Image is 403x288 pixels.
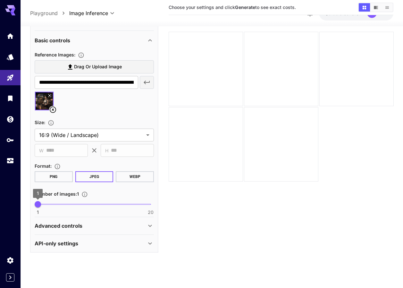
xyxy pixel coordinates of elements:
button: Upload a reference image to guide the result. This is needed for Image-to-Image or Inpainting. Su... [75,52,87,58]
span: Choose your settings and click to see exact costs. [169,4,296,10]
a: Playground [30,9,58,17]
button: Show media in video view [370,3,382,12]
span: 16:9 (Wide / Landscape) [39,131,144,139]
button: WEBP [116,171,154,182]
nav: breadcrumb [30,9,69,17]
div: API-only settings [35,236,154,251]
span: Image Inference [69,9,108,17]
span: credits left [340,11,362,16]
span: Format : [35,163,52,169]
span: W [39,147,44,154]
div: API Keys [6,136,14,144]
button: Show media in grid view [359,3,370,12]
div: Basic controls [35,33,154,48]
button: Show media in list view [382,3,393,12]
div: Library [6,94,14,102]
span: 20 [148,209,154,216]
button: Choose the file format for the output image. [52,163,63,169]
label: Drag or upload image [35,60,154,73]
button: Adjust the dimensions of the generated image by specifying its width and height in pixels, or sel... [45,119,57,126]
span: $0.00 [325,11,340,16]
div: Models [6,53,14,61]
span: 1 [37,209,39,216]
p: Advanced controls [35,222,82,230]
span: H [105,147,108,154]
button: Expand sidebar [6,273,14,282]
span: Size : [35,120,45,125]
div: Advanced controls [35,218,154,233]
div: Usage [6,157,14,165]
b: Generate [235,4,255,10]
button: JPEG [75,171,113,182]
div: Settings [6,256,14,264]
p: API-only settings [35,240,78,247]
button: PNG [35,171,73,182]
div: Playground [6,74,14,82]
span: Reference Images : [35,52,75,57]
span: 1 [37,191,39,196]
div: Wallet [6,115,14,123]
span: Number of images : 1 [35,191,79,197]
div: Home [6,32,14,40]
div: Show media in grid viewShow media in video viewShow media in list view [358,3,393,12]
button: Specify how many images to generate in a single request. Each image generation will be charged se... [79,191,90,197]
span: Drag or upload image [74,63,122,71]
p: Basic controls [35,37,70,44]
